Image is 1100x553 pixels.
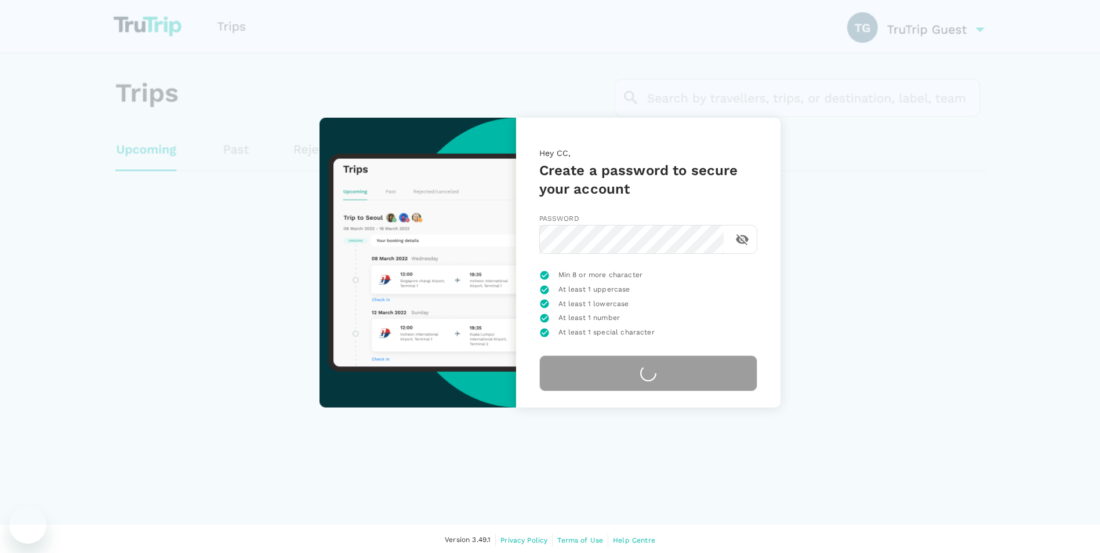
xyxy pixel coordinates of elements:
span: Privacy Policy [500,536,547,544]
span: Help Centre [613,536,655,544]
a: Help Centre [613,534,655,547]
button: toggle password visibility [728,225,756,253]
span: Terms of Use [557,536,603,544]
iframe: 開啟傳訊視窗按鈕 [9,507,46,544]
span: Password [539,214,579,223]
img: trutrip-set-password [320,118,515,408]
span: Min 8 or more character [558,270,642,281]
h5: Create a password to secure your account [539,161,757,198]
span: At least 1 number [558,312,620,324]
a: Terms of Use [557,534,603,547]
span: At least 1 lowercase [558,299,629,310]
span: Version 3.49.1 [445,534,491,546]
span: At least 1 uppercase [558,284,630,296]
a: Privacy Policy [500,534,547,547]
span: At least 1 special character [558,327,655,339]
p: Hey CC, [539,147,757,161]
